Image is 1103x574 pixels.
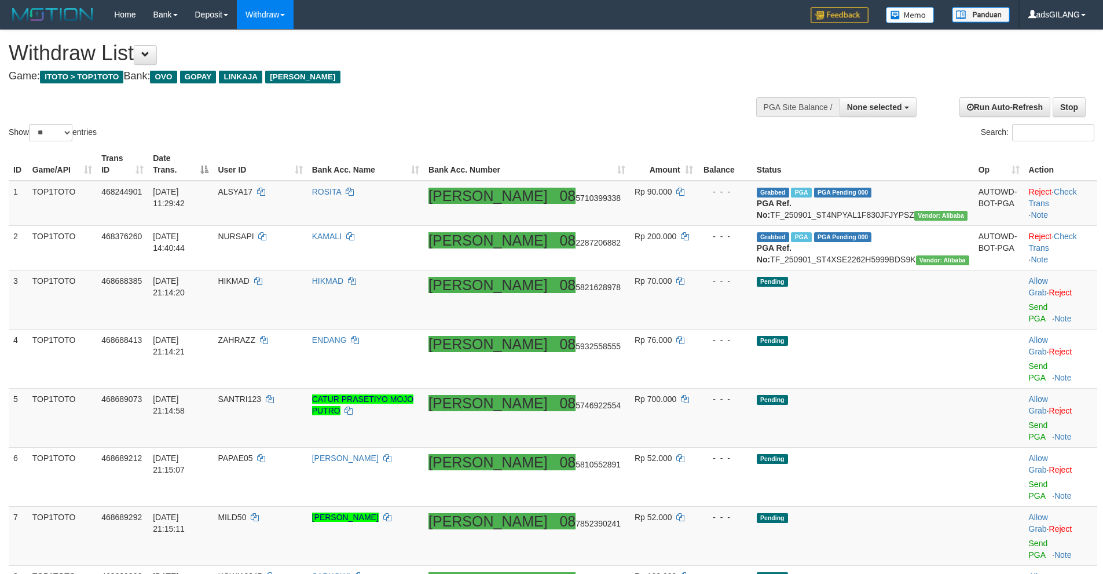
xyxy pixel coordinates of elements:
[559,336,576,352] ah_el_jm_1756146672679: 08
[218,394,261,404] span: SANTRI123
[702,511,747,523] div: - - -
[559,519,621,528] span: Copy 087852390241 to clipboard
[312,454,379,463] a: [PERSON_NAME]
[1012,124,1094,141] input: Search:
[9,148,28,181] th: ID
[1029,335,1049,356] span: ·
[757,336,788,346] span: Pending
[312,335,347,345] a: ENDANG
[1029,513,1048,533] a: Allow Grab
[28,270,97,329] td: TOP1TOTO
[218,335,255,345] span: ZAHRAZZ
[1029,513,1049,533] span: ·
[153,335,185,356] span: [DATE] 21:14:21
[814,188,872,198] span: PGA Pending
[9,447,28,506] td: 6
[757,454,788,464] span: Pending
[428,336,548,352] ah_el_jm_1756146672679: [PERSON_NAME]
[791,188,811,198] span: Marked by adsGILANG
[9,329,28,388] td: 4
[559,454,576,470] ah_el_jm_1756146672679: 08
[698,148,752,181] th: Balance
[635,454,672,463] span: Rp 52.000
[218,276,249,286] span: HIKMAD
[1024,270,1097,329] td: ·
[101,394,142,404] span: 468689073
[9,225,28,270] td: 2
[218,232,254,241] span: NURSAPI
[959,97,1050,117] a: Run Auto-Refresh
[559,188,576,204] ah_el_jm_1756146672679: 08
[148,148,213,181] th: Date Trans.: activate to sort column descending
[1029,421,1048,441] a: Send PGA
[28,148,97,181] th: Game/API: activate to sort column ascending
[1029,480,1048,500] a: Send PGA
[559,513,576,529] ah_el_jm_1756146672679: 08
[1029,232,1052,241] a: Reject
[635,276,672,286] span: Rp 70.000
[791,232,811,242] span: Marked by adsGILANG
[559,193,621,203] span: Copy 085710399338 to clipboard
[1024,181,1097,226] td: · ·
[559,277,576,293] ah_el_jm_1756146672679: 08
[702,393,747,405] div: - - -
[153,394,185,415] span: [DATE] 21:14:58
[811,7,869,23] img: Feedback.jpg
[101,335,142,345] span: 468688413
[428,188,548,204] ah_el_jm_1756146672679: [PERSON_NAME]
[312,394,414,415] a: CATUR PRASETIYO MOJO PUTRO
[757,277,788,287] span: Pending
[1029,454,1048,474] a: Allow Grab
[1029,394,1048,415] a: Allow Grab
[1024,447,1097,506] td: ·
[307,148,424,181] th: Bank Acc. Name: activate to sort column ascending
[752,181,974,226] td: TF_250901_ST4NPYAL1F830JFJYPSZ
[630,148,698,181] th: Amount: activate to sort column ascending
[312,276,343,286] a: HIKMAD
[635,394,676,404] span: Rp 700.000
[1029,361,1048,382] a: Send PGA
[9,181,28,226] td: 1
[28,388,97,447] td: TOP1TOTO
[559,238,621,247] span: Copy 082287206882 to clipboard
[1049,288,1072,297] a: Reject
[916,255,969,265] span: Vendor URL: https://settle4.1velocity.biz
[702,452,747,464] div: - - -
[1029,454,1049,474] span: ·
[1054,550,1072,560] a: Note
[101,513,142,522] span: 468689292
[29,124,72,141] select: Showentries
[153,232,185,253] span: [DATE] 14:40:44
[1029,187,1077,208] a: Check Trans
[9,270,28,329] td: 3
[28,225,97,270] td: TOP1TOTO
[150,71,177,83] span: OVO
[702,231,747,242] div: - - -
[101,232,142,241] span: 468376260
[1024,148,1097,181] th: Action
[974,225,1024,270] td: AUTOWD-BOT-PGA
[1024,506,1097,565] td: ·
[757,243,791,264] b: PGA Ref. No:
[635,232,676,241] span: Rp 200.000
[702,186,747,198] div: - - -
[559,283,621,292] span: Copy 085821628978 to clipboard
[428,454,548,470] ah_el_jm_1756146672679: [PERSON_NAME]
[974,148,1024,181] th: Op: activate to sort column ascending
[1054,491,1072,500] a: Note
[180,71,217,83] span: GOPAY
[757,232,789,242] span: Grabbed
[312,513,379,522] a: [PERSON_NAME]
[814,232,872,242] span: PGA Pending
[218,454,252,463] span: PAPAE05
[9,388,28,447] td: 5
[428,395,548,411] ah_el_jm_1756146672679: [PERSON_NAME]
[756,97,840,117] div: PGA Site Balance /
[218,187,252,196] span: ALSYA17
[1031,210,1048,220] a: Note
[559,342,621,351] span: Copy 085932558555 to clipboard
[9,71,724,82] h4: Game: Bank:
[101,187,142,196] span: 468244901
[28,447,97,506] td: TOP1TOTO
[952,7,1010,23] img: panduan.png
